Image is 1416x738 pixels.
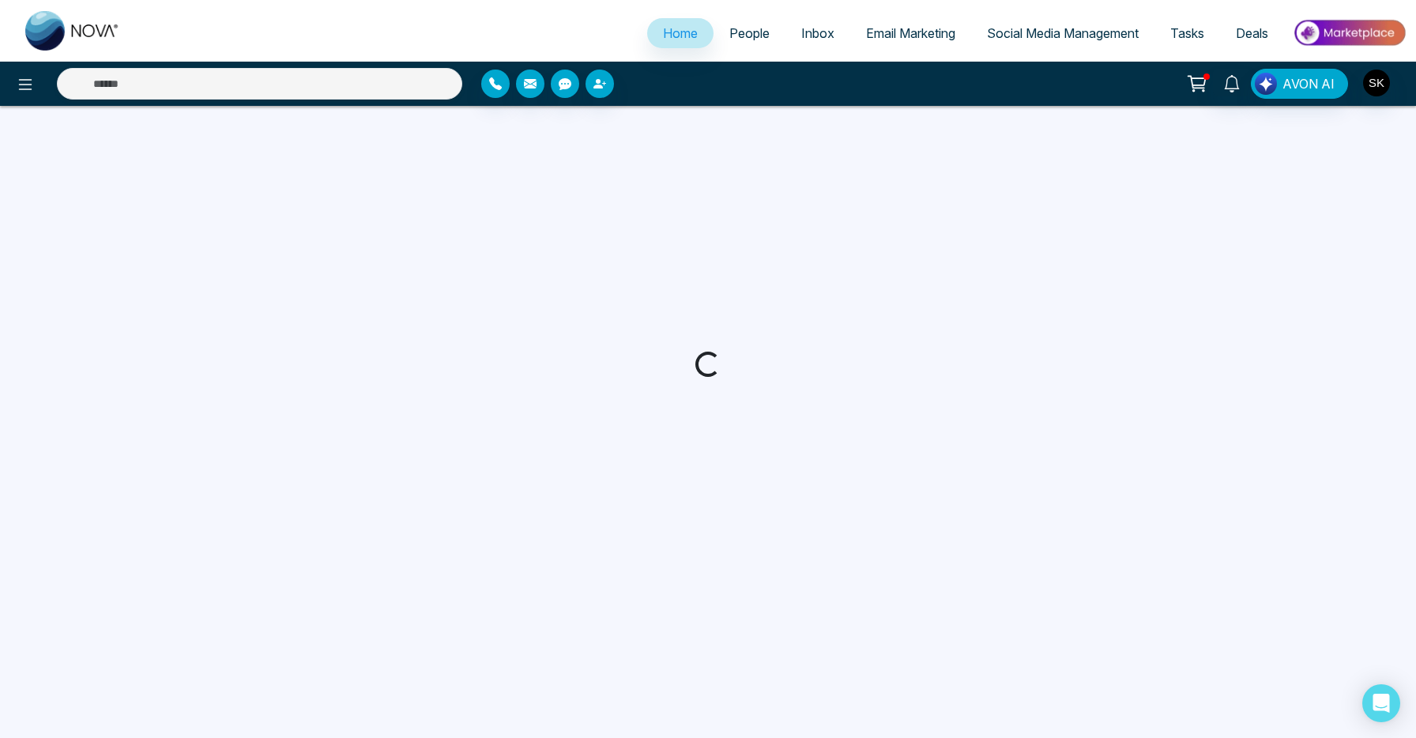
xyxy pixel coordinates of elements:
[1251,69,1348,99] button: AVON AI
[1282,74,1335,93] span: AVON AI
[801,25,834,41] span: Inbox
[971,18,1154,48] a: Social Media Management
[1363,70,1390,96] img: User Avatar
[1154,18,1220,48] a: Tasks
[1220,18,1284,48] a: Deals
[729,25,770,41] span: People
[1170,25,1204,41] span: Tasks
[714,18,785,48] a: People
[1236,25,1268,41] span: Deals
[987,25,1139,41] span: Social Media Management
[1292,15,1407,51] img: Market-place.gif
[647,18,714,48] a: Home
[866,25,955,41] span: Email Marketing
[663,25,698,41] span: Home
[1362,684,1400,722] div: Open Intercom Messenger
[850,18,971,48] a: Email Marketing
[1255,73,1277,95] img: Lead Flow
[25,11,120,51] img: Nova CRM Logo
[785,18,850,48] a: Inbox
